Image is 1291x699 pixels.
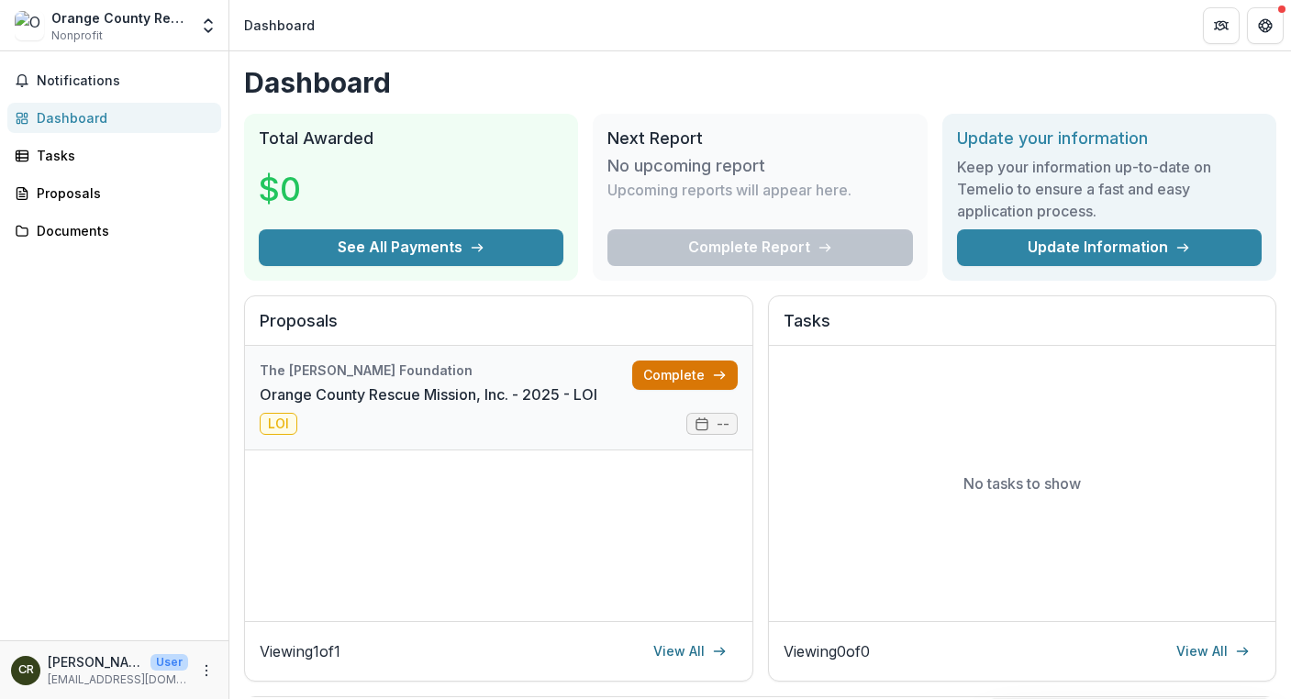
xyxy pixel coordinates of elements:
h3: No upcoming report [607,156,765,176]
h2: Next Report [607,128,912,149]
a: Documents [7,216,221,246]
a: Update Information [957,229,1262,266]
h2: Proposals [260,311,738,346]
h2: Tasks [784,311,1262,346]
button: More [195,660,217,682]
a: Complete [632,361,738,390]
button: Get Help [1247,7,1284,44]
a: Tasks [7,140,221,171]
div: Orange County Rescue Mission, Inc. [51,8,188,28]
p: [EMAIL_ADDRESS][DOMAIN_NAME] [48,671,188,688]
div: Cathy Rich [18,664,34,676]
img: Orange County Rescue Mission, Inc. [15,11,44,40]
p: Viewing 0 of 0 [784,640,870,662]
div: Proposals [37,183,206,203]
a: View All [642,637,738,666]
p: User [150,654,188,671]
div: Dashboard [37,108,206,128]
p: No tasks to show [963,472,1081,494]
div: Documents [37,221,206,240]
div: Tasks [37,146,206,165]
a: Dashboard [7,103,221,133]
h3: $0 [259,164,396,214]
span: Nonprofit [51,28,103,44]
button: Open entity switcher [195,7,221,44]
button: See All Payments [259,229,563,266]
button: Notifications [7,66,221,95]
span: Notifications [37,73,214,89]
h1: Dashboard [244,66,1276,99]
nav: breadcrumb [237,12,322,39]
button: Partners [1203,7,1240,44]
p: Upcoming reports will appear here. [607,179,851,201]
a: Orange County Rescue Mission, Inc. - 2025 - LOI [260,383,597,405]
a: View All [1165,637,1261,666]
h2: Update your information [957,128,1262,149]
p: Viewing 1 of 1 [260,640,340,662]
div: Dashboard [244,16,315,35]
p: [PERSON_NAME] [48,652,143,671]
a: Proposals [7,178,221,208]
h2: Total Awarded [259,128,563,149]
h3: Keep your information up-to-date on Temelio to ensure a fast and easy application process. [957,156,1262,222]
